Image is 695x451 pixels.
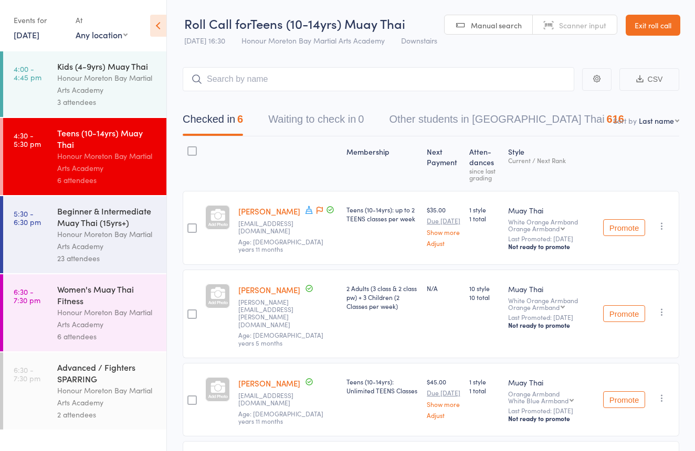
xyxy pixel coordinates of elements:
[57,283,157,306] div: Women's Muay Thai Fitness
[238,284,300,295] a: [PERSON_NAME]
[469,377,500,386] span: 1 style
[603,305,645,322] button: Promote
[238,220,338,235] small: jessiewhytcross@gmail.com
[465,141,504,186] div: Atten­dances
[57,72,157,96] div: Honour Moreton Bay Martial Arts Academy
[626,15,680,36] a: Exit roll call
[603,391,645,408] button: Promote
[427,377,461,418] div: $45.00
[427,240,461,246] a: Adjust
[3,352,166,429] a: 6:30 -7:30 pmAdvanced / Fighters SPARRINGHonour Moreton Bay Martial Arts Academy2 attendees
[250,15,405,32] span: Teens (10-14yrs) Muay Thai
[76,12,128,29] div: At
[427,401,461,407] a: Show more
[427,229,461,235] a: Show more
[57,60,157,72] div: Kids (4-9yrs) Muay Thai
[342,141,423,186] div: Membership
[57,127,157,150] div: Teens (10-14yrs) Muay Thai
[238,237,323,253] span: Age: [DEMOGRAPHIC_DATA] years 11 months
[57,306,157,330] div: Honour Moreton Bay Martial Arts Academy
[508,218,595,232] div: White Orange Armband
[346,205,418,223] div: Teens (10-14yrs): up to 2 TEENS classes per week
[57,409,157,421] div: 2 attendees
[57,384,157,409] div: Honour Moreton Bay Martial Arts Academy
[508,235,595,242] small: Last Promoted: [DATE]
[14,131,41,148] time: 4:30 - 5:30 pm
[508,205,595,216] div: Muay Thai
[346,377,418,395] div: Teens (10-14yrs): Unlimited TEENS Classes
[508,157,595,164] div: Current / Next Rank
[3,196,166,273] a: 5:30 -6:30 pmBeginner & Intermediate Muay Thai (15yrs+)Honour Moreton Bay Martial Arts Academy23 ...
[184,35,225,46] span: [DATE] 16:30
[57,252,157,264] div: 23 attendees
[427,389,461,396] small: Due [DATE]
[423,141,465,186] div: Next Payment
[508,304,560,310] div: Orange Armband
[469,205,500,214] span: 1 style
[427,284,461,293] div: N/A
[238,330,323,347] span: Age: [DEMOGRAPHIC_DATA] years 5 months
[358,113,364,125] div: 0
[508,314,595,321] small: Last Promoted: [DATE]
[469,167,500,181] div: since last grading
[559,20,606,30] span: Scanner input
[238,392,338,407] small: christystacey90@hotmail.com
[508,414,595,423] div: Not ready to promote
[3,51,166,117] a: 4:00 -4:45 pmKids (4-9yrs) Muay ThaiHonour Moreton Bay Martial Arts Academy3 attendees
[346,284,418,310] div: 2 Adults (3 class & 2 class pw) + 3 Children (2 Classes per week)
[57,228,157,252] div: Honour Moreton Bay Martial Arts Academy
[603,219,645,236] button: Promote
[241,35,385,46] span: Honour Moreton Bay Martial Arts Academy
[57,205,157,228] div: Beginner & Intermediate Muay Thai (15yrs+)
[508,284,595,294] div: Muay Thai
[76,29,128,40] div: Any location
[14,65,41,81] time: 4:00 - 4:45 pm
[508,225,560,232] div: Orange Armband
[607,113,624,125] div: 616
[469,386,500,395] span: 1 total
[508,242,595,251] div: Not ready to promote
[238,206,300,217] a: [PERSON_NAME]
[14,209,41,226] time: 5:30 - 6:30 pm
[508,297,595,310] div: White Orange Armband
[57,174,157,186] div: 6 attendees
[508,390,595,404] div: Orange Armband
[508,321,595,329] div: Not ready to promote
[639,115,674,126] div: Last name
[427,217,461,224] small: Due [DATE]
[508,377,595,388] div: Muay Thai
[57,330,157,342] div: 6 attendees
[184,15,250,32] span: Roll Call for
[469,214,500,223] span: 1 total
[268,108,364,136] button: Waiting to check in0
[427,205,461,246] div: $35.00
[3,118,166,195] a: 4:30 -5:30 pmTeens (10-14yrs) Muay ThaiHonour Moreton Bay Martial Arts Academy6 attendees
[14,29,39,40] a: [DATE]
[469,293,500,302] span: 10 total
[57,96,157,108] div: 3 attendees
[401,35,437,46] span: Downstairs
[471,20,522,30] span: Manual search
[469,284,500,293] span: 10 style
[14,366,40,382] time: 6:30 - 7:30 pm
[508,407,595,414] small: Last Promoted: [DATE]
[238,378,300,389] a: [PERSON_NAME]
[508,397,568,404] div: White Blue Armband
[237,113,243,125] div: 6
[238,298,338,329] small: james.cuthbertson@hotmail.com
[14,287,40,304] time: 6:30 - 7:30 pm
[427,412,461,418] a: Adjust
[57,150,157,174] div: Honour Moreton Bay Martial Arts Academy
[14,12,65,29] div: Events for
[619,68,679,91] button: CSV
[238,409,323,425] span: Age: [DEMOGRAPHIC_DATA] years 11 months
[613,115,637,126] label: Sort by
[3,274,166,351] a: 6:30 -7:30 pmWomen's Muay Thai FitnessHonour Moreton Bay Martial Arts Academy6 attendees
[504,141,599,186] div: Style
[183,108,243,136] button: Checked in6
[389,108,624,136] button: Other students in [GEOGRAPHIC_DATA] Thai616
[57,361,157,384] div: Advanced / Fighters SPARRING
[183,67,574,91] input: Search by name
